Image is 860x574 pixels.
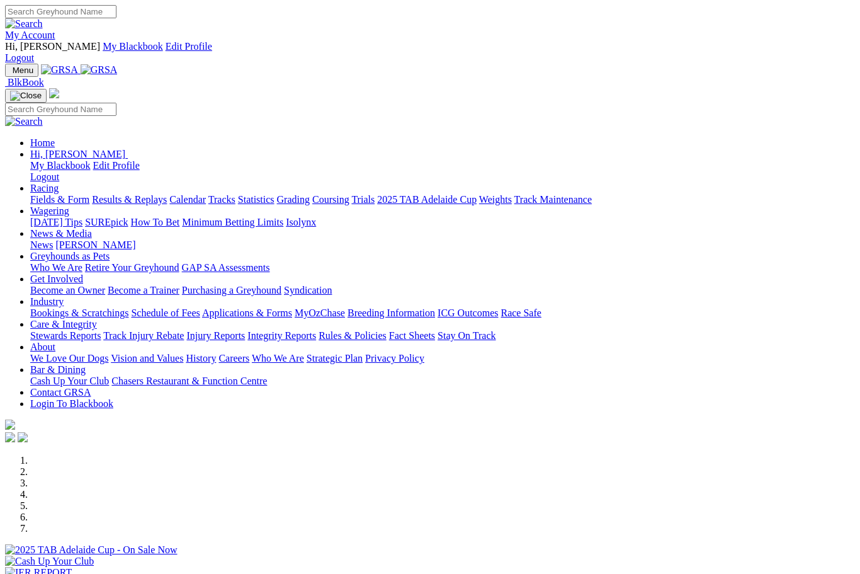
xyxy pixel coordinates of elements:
img: Search [5,116,43,127]
a: Racing [30,183,59,193]
a: Privacy Policy [365,353,424,364]
a: Greyhounds as Pets [30,251,110,261]
span: Hi, [PERSON_NAME] [30,149,125,159]
a: BlkBook [5,77,44,88]
div: Wagering [30,217,855,228]
a: Weights [479,194,512,205]
a: Track Injury Rebate [103,330,184,341]
a: News [30,239,53,250]
a: Coursing [312,194,349,205]
a: [PERSON_NAME] [55,239,135,250]
span: Menu [13,66,33,75]
a: Schedule of Fees [131,307,200,318]
a: Contact GRSA [30,387,91,398]
a: Get Involved [30,273,83,284]
a: Who We Are [252,353,304,364]
a: Login To Blackbook [30,398,113,409]
img: logo-grsa-white.png [5,420,15,430]
button: Toggle navigation [5,89,47,103]
a: Fields & Form [30,194,89,205]
a: Industry [30,296,64,307]
div: My Account [5,41,855,64]
a: GAP SA Assessments [182,262,270,273]
a: My Account [5,30,55,40]
a: Race Safe [501,307,541,318]
input: Search [5,103,116,116]
a: Careers [218,353,249,364]
a: Cash Up Your Club [30,376,109,386]
a: Bookings & Scratchings [30,307,128,318]
a: My Blackbook [103,41,163,52]
a: Syndication [284,285,332,296]
div: Racing [30,194,855,205]
a: Vision and Values [111,353,183,364]
a: Home [30,137,55,148]
div: Care & Integrity [30,330,855,342]
button: Toggle navigation [5,64,38,77]
a: Trials [351,194,375,205]
span: Hi, [PERSON_NAME] [5,41,100,52]
img: Search [5,18,43,30]
a: ICG Outcomes [438,307,498,318]
a: Statistics [238,194,274,205]
a: Results & Replays [92,194,167,205]
a: [DATE] Tips [30,217,82,227]
a: Care & Integrity [30,319,97,330]
div: Greyhounds as Pets [30,262,855,273]
a: Chasers Restaurant & Function Centre [111,376,267,386]
a: Bar & Dining [30,364,86,375]
a: Track Maintenance [514,194,592,205]
img: Cash Up Your Club [5,556,94,567]
a: Become an Owner [30,285,105,296]
a: Wagering [30,205,69,216]
a: Stay On Track [438,330,495,341]
div: Get Involved [30,285,855,296]
a: Become a Trainer [108,285,179,296]
a: Retire Your Greyhound [85,262,179,273]
a: Stewards Reports [30,330,101,341]
div: About [30,353,855,364]
a: MyOzChase [295,307,345,318]
a: Integrity Reports [247,330,316,341]
a: Tracks [208,194,235,205]
div: News & Media [30,239,855,251]
a: Isolynx [286,217,316,227]
a: 2025 TAB Adelaide Cup [377,194,477,205]
a: SUREpick [85,217,128,227]
a: About [30,342,55,352]
img: 2025 TAB Adelaide Cup - On Sale Now [5,544,178,556]
a: Fact Sheets [389,330,435,341]
img: Close [10,91,42,101]
img: GRSA [41,64,78,76]
div: Hi, [PERSON_NAME] [30,160,855,183]
a: Calendar [169,194,206,205]
img: GRSA [81,64,118,76]
a: We Love Our Dogs [30,353,108,364]
a: Grading [277,194,310,205]
a: Logout [5,52,34,63]
a: Breeding Information [348,307,435,318]
a: Logout [30,171,59,182]
a: Edit Profile [93,160,140,171]
a: Minimum Betting Limits [182,217,283,227]
div: Bar & Dining [30,376,855,387]
a: Applications & Forms [202,307,292,318]
a: History [186,353,216,364]
div: Industry [30,307,855,319]
a: My Blackbook [30,160,91,171]
img: logo-grsa-white.png [49,88,59,98]
a: Who We Are [30,262,82,273]
span: BlkBook [8,77,44,88]
input: Search [5,5,116,18]
a: Edit Profile [166,41,212,52]
a: Purchasing a Greyhound [182,285,281,296]
a: How To Bet [131,217,180,227]
img: twitter.svg [18,432,28,442]
a: Strategic Plan [307,353,363,364]
img: facebook.svg [5,432,15,442]
a: Rules & Policies [319,330,387,341]
a: Hi, [PERSON_NAME] [30,149,128,159]
a: Injury Reports [186,330,245,341]
a: News & Media [30,228,92,239]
